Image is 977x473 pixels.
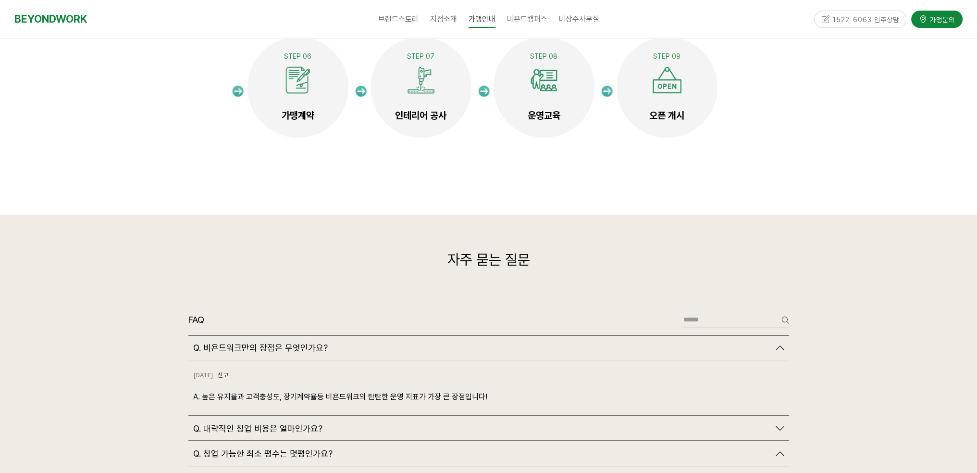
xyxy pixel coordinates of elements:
[193,448,333,459] span: Q. 창업 가능한 최소 평수는 몇평인가요?
[430,14,457,24] span: 지점소개
[424,7,463,31] a: 지점소개
[528,110,560,121] strong: 운영교육
[198,62,225,70] span: STEP 09
[501,7,553,31] a: 비욘드캠퍼스
[407,52,434,60] span: STEP 07
[14,10,87,28] a: BEYONDWORK
[653,65,681,94] img: 75a0703e310c1.png
[649,110,684,121] strong: 오픈 개시
[193,343,328,353] span: Q. 비욘드워크만의 장점은 무엇인가요?
[372,7,424,31] a: 브랜드스토리
[507,14,547,24] span: 비욘드캠퍼스
[553,7,605,31] a: 비상주사무실
[188,312,204,328] header: FAQ
[284,52,311,60] span: STEP 06
[911,11,963,27] a: 가맹문의
[378,14,419,24] span: 브랜드스토리
[193,390,784,403] p: A. 높은 유지율과 고객충성도, 장기계약율등 비욘드워크의 탄탄한 운영 지표가 가장 큰 장점입니다!
[190,99,234,110] span: 임대차 계약
[653,52,680,60] span: STEP 09
[395,110,446,121] strong: 인테리어 공사
[463,7,501,31] a: 가맹안내
[530,65,558,94] img: d3d5166f06804.png
[218,371,228,379] a: 신고
[559,14,599,24] span: 비상주사무실
[469,11,495,28] span: 가맹안내
[284,65,312,94] img: 112230617eadb.png
[193,423,322,434] span: Q. 대략적인 창업 비용은 얼마인가요?
[447,251,530,268] span: 자주 묻는 질문
[927,14,955,24] span: 가맹문의
[407,65,435,94] img: 623712b693352.png
[282,110,314,121] strong: 가맹계약
[530,52,557,60] span: STEP 08
[193,371,213,379] div: 2024-10-18 21:16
